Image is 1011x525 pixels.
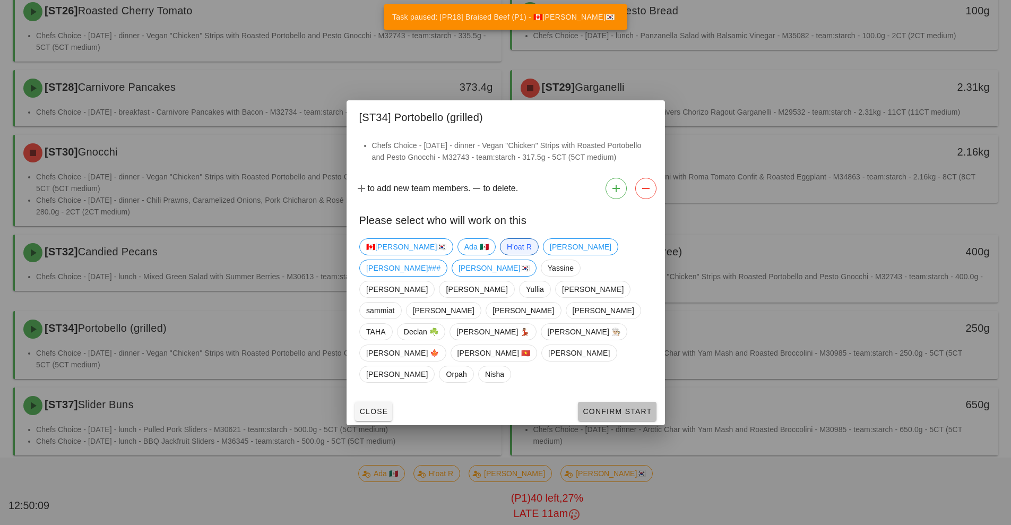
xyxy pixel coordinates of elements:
[366,324,386,340] span: TAHA
[561,281,623,297] span: [PERSON_NAME]
[525,281,543,297] span: Yullia
[506,239,531,255] span: H'oat R
[572,303,634,319] span: [PERSON_NAME]
[464,239,488,255] span: Ada 🇲🇽
[446,366,466,382] span: Orpah
[366,303,395,319] span: sammiat
[366,345,439,361] span: [PERSON_NAME] 🍁
[446,281,507,297] span: [PERSON_NAME]
[366,239,446,255] span: 🇨🇦[PERSON_NAME]🇰🇷
[459,260,530,276] span: [PERSON_NAME]🇰🇷
[549,239,611,255] span: [PERSON_NAME]
[347,100,665,131] div: [ST34] Portobello (grilled)
[547,260,573,276] span: Yassine
[384,4,623,30] div: Task paused: [PR18] Braised Beef (P1) - 🇨🇦[PERSON_NAME]🇰🇷
[359,407,388,416] span: Close
[578,402,656,421] button: Confirm Start
[548,345,610,361] span: [PERSON_NAME]
[366,260,440,276] span: [PERSON_NAME]###
[456,324,529,340] span: [PERSON_NAME] 💃🏽
[485,366,504,382] span: Nisha
[355,402,393,421] button: Close
[372,140,652,163] li: Chefs Choice - [DATE] - dinner - Vegan "Chicken" Strips with Roasted Portobello and Pesto Gnocchi...
[347,174,665,203] div: to add new team members. to delete.
[492,303,554,319] span: [PERSON_NAME]
[366,366,428,382] span: [PERSON_NAME]
[412,303,474,319] span: [PERSON_NAME]
[457,345,530,361] span: [PERSON_NAME] 🇻🇳
[547,324,620,340] span: [PERSON_NAME] 👨🏼‍🍳
[403,324,438,340] span: Declan ☘️
[366,281,428,297] span: [PERSON_NAME]
[582,407,652,416] span: Confirm Start
[347,203,665,234] div: Please select who will work on this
